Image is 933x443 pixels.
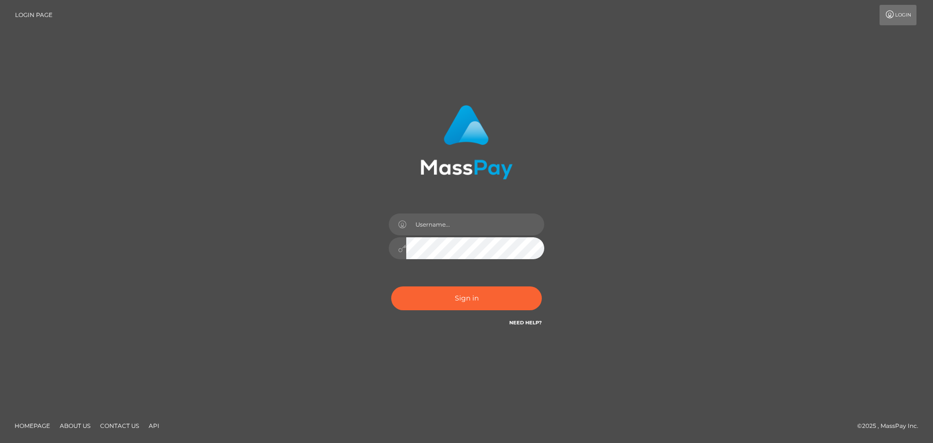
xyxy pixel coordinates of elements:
img: MassPay Login [420,105,513,179]
a: API [145,418,163,433]
a: Homepage [11,418,54,433]
a: Login [880,5,916,25]
input: Username... [406,213,544,235]
a: Login Page [15,5,52,25]
a: Contact Us [96,418,143,433]
a: About Us [56,418,94,433]
button: Sign in [391,286,542,310]
a: Need Help? [509,319,542,326]
div: © 2025 , MassPay Inc. [857,421,926,431]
